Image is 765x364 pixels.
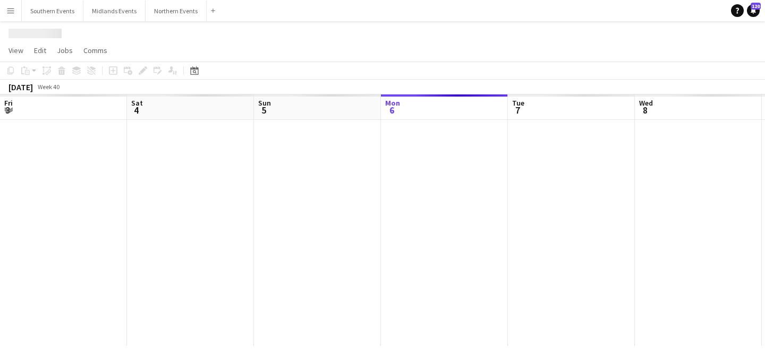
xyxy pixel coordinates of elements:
span: Edit [34,46,46,55]
span: 7 [511,104,524,116]
a: Edit [30,44,50,57]
a: View [4,44,28,57]
div: [DATE] [8,82,33,92]
span: 8 [637,104,653,116]
a: 120 [747,4,760,17]
span: View [8,46,23,55]
button: Northern Events [146,1,207,21]
span: Mon [385,98,400,108]
span: Fri [4,98,13,108]
span: Wed [639,98,653,108]
span: 6 [384,104,400,116]
button: Midlands Events [83,1,146,21]
a: Jobs [53,44,77,57]
span: 5 [257,104,271,116]
span: 3 [3,104,13,116]
span: Jobs [57,46,73,55]
span: Comms [83,46,107,55]
span: Sat [131,98,143,108]
button: Southern Events [22,1,83,21]
span: Sun [258,98,271,108]
span: Tue [512,98,524,108]
span: Week 40 [35,83,62,91]
span: 120 [751,3,761,10]
a: Comms [79,44,112,57]
span: 4 [130,104,143,116]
